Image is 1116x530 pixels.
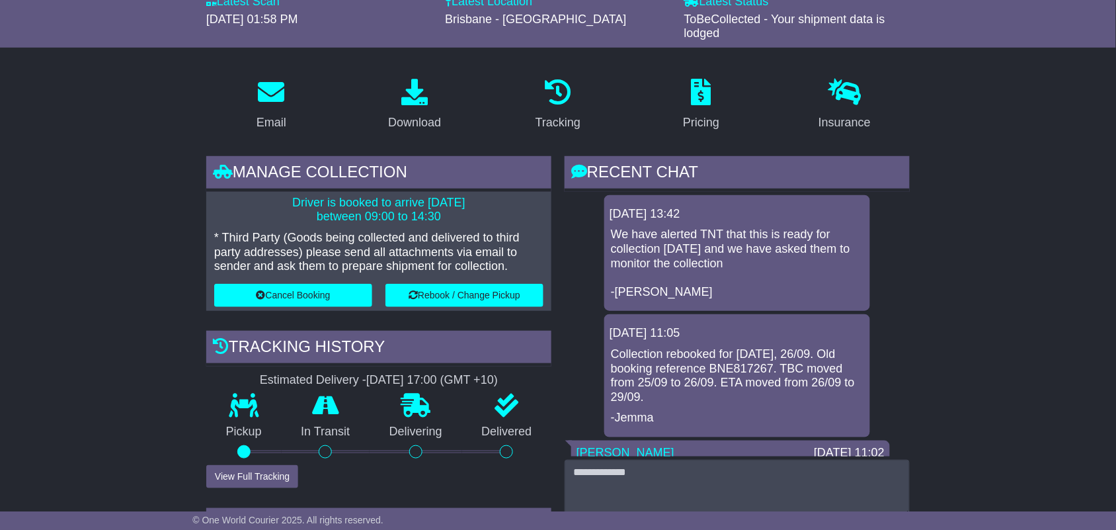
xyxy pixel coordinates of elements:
span: [DATE] 01:58 PM [206,13,298,26]
p: Pickup [206,425,282,439]
p: Delivered [462,425,552,439]
a: Email [248,74,295,136]
span: © One World Courier 2025. All rights reserved. [192,515,383,525]
div: Estimated Delivery - [206,373,551,388]
div: [DATE] 11:05 [610,326,865,341]
p: We have alerted TNT that this is ready for collection [DATE] and we have asked them to monitor th... [611,228,863,299]
span: Brisbane - [GEOGRAPHIC_DATA] [445,13,626,26]
div: Email [257,114,286,132]
p: Driver is booked to arrive [DATE] between 09:00 to 14:30 [214,196,543,224]
div: Pricing [683,114,719,132]
button: Rebook / Change Pickup [385,284,543,307]
button: Cancel Booking [214,284,372,307]
button: View Full Tracking [206,465,298,488]
a: [PERSON_NAME] [577,446,674,459]
div: Manage collection [206,156,551,192]
a: Download [379,74,450,136]
a: Insurance [810,74,879,136]
p: Collection rebooked for [DATE], 26/09. Old booking reference BNE817267. TBC moved from 25/09 to 2... [611,347,863,404]
p: * Third Party (Goods being collected and delivered to third party addresses) please send all atta... [214,231,543,274]
div: [DATE] 13:42 [610,207,865,222]
div: Download [388,114,441,132]
p: Delivering [370,425,462,439]
div: [DATE] 17:00 (GMT +10) [366,373,498,388]
span: ToBeCollected - Your shipment data is lodged [684,13,885,40]
p: -Jemma [611,411,863,425]
div: RECENT CHAT [565,156,910,192]
p: In Transit [282,425,370,439]
div: Tracking [536,114,580,132]
div: Insurance [818,114,871,132]
a: Pricing [674,74,728,136]
div: Tracking history [206,331,551,367]
div: [DATE] 11:02 [814,446,885,461]
a: Tracking [527,74,589,136]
